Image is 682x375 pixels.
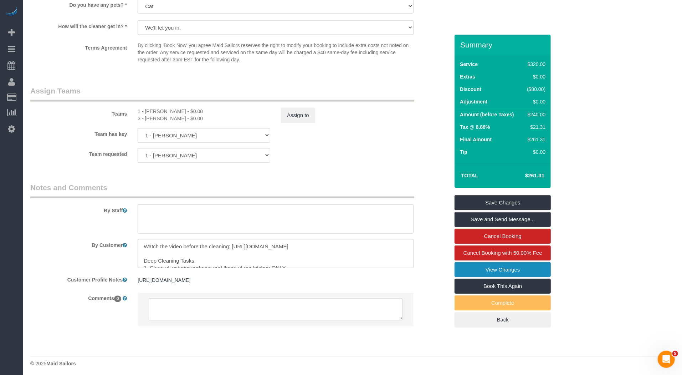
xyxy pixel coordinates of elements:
div: 0 hours x $19.00/hour [138,115,270,122]
div: $21.31 [524,123,546,131]
div: $261.31 [524,136,546,143]
a: Back [455,312,551,327]
legend: Assign Teams [30,86,414,102]
label: How will the cleaner get in? * [25,20,132,30]
label: Tip [460,148,467,156]
span: 0 [114,296,122,302]
label: Adjustment [460,98,487,105]
label: Teams [25,108,132,117]
label: Comments [25,293,132,302]
h3: Summary [460,41,547,49]
div: $0.00 [524,98,546,105]
iframe: Intercom live chat [658,351,675,368]
label: By Customer [25,239,132,249]
span: 5 [672,351,678,356]
legend: Notes and Comments [30,182,414,198]
a: Book This Again [455,279,551,294]
label: Terms Agreement [25,42,132,51]
label: By Staff [25,204,132,214]
label: Customer Profile Notes [25,274,132,283]
label: Service [460,61,478,68]
a: Cancel Booking with 50.00% Fee [455,245,551,260]
div: © 2025 [30,360,675,368]
div: 0 hours x $21.50/hour [138,108,270,115]
div: $0.00 [524,73,546,80]
p: By clicking 'Book Now' you agree Maid Sailors reserves the right to modify your booking to includ... [138,42,414,63]
div: ($80.00) [524,86,546,93]
label: Amount (before Taxes) [460,111,514,118]
label: Team has key [25,128,132,138]
a: Cancel Booking [455,229,551,244]
div: $240.00 [524,111,546,118]
img: Automaid Logo [4,7,19,17]
label: Extras [460,73,475,80]
div: $320.00 [524,61,546,68]
label: Discount [460,86,481,93]
strong: Maid Sailors [46,361,76,367]
label: Tax @ 8.88% [460,123,490,131]
span: Cancel Booking with 50.00% Fee [463,250,542,256]
label: Team requested [25,148,132,158]
div: $0.00 [524,148,546,156]
strong: Total [461,172,478,178]
button: Assign to [281,108,315,123]
label: Final Amount [460,136,492,143]
h4: $261.31 [504,173,544,179]
a: Save and Send Message... [455,212,551,227]
a: Save Changes [455,195,551,210]
a: View Changes [455,262,551,277]
pre: [URL][DOMAIN_NAME] [138,277,414,284]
